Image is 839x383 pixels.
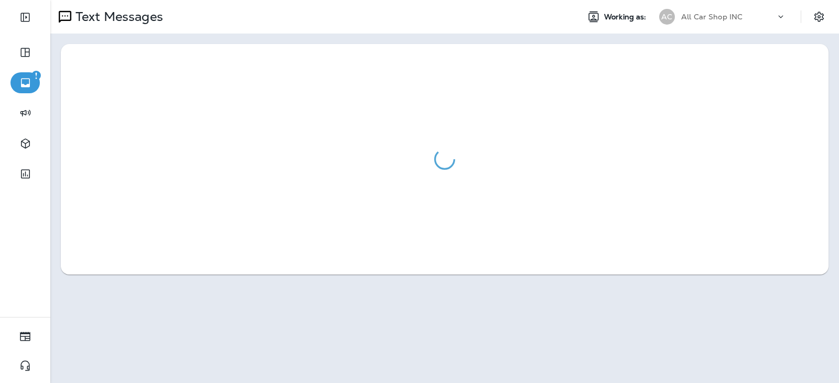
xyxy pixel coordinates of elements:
div: AC [659,9,675,25]
p: All Car Shop INC [681,13,743,21]
p: Text Messages [71,9,163,25]
button: Expand Sidebar [10,7,40,28]
span: Working as: [604,13,649,21]
button: Settings [810,7,829,26]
